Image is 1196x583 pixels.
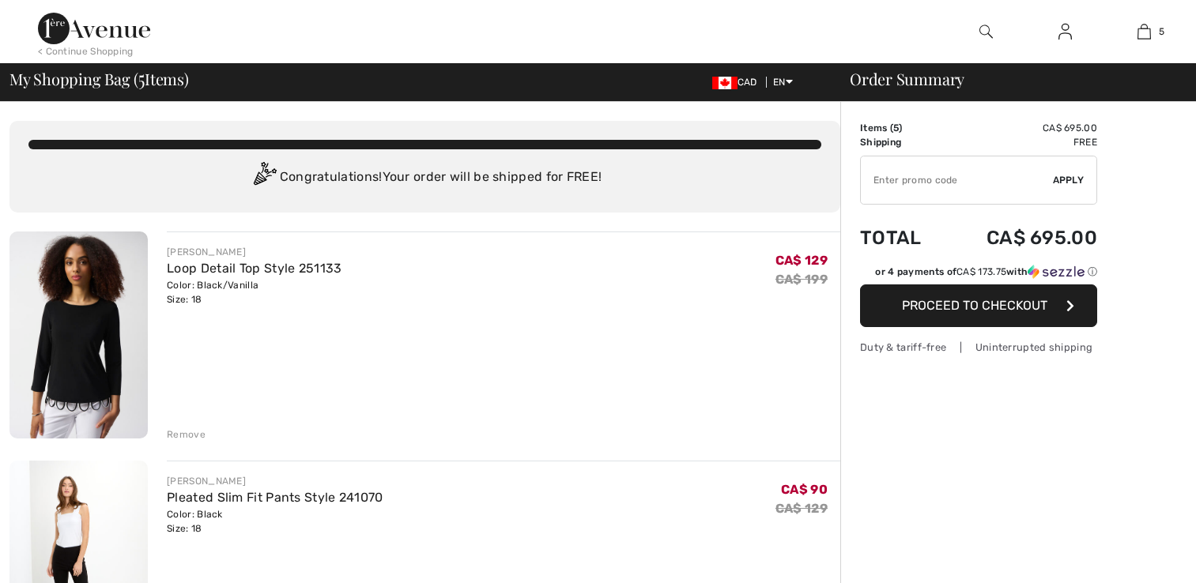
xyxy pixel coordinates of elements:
img: My Bag [1138,22,1151,41]
span: 5 [138,67,145,88]
div: Remove [167,427,206,442]
span: Proceed to Checkout [902,298,1047,313]
input: Promo code [861,156,1053,204]
span: 5 [893,122,899,134]
a: 5 [1105,22,1183,41]
button: Proceed to Checkout [860,284,1097,327]
div: [PERSON_NAME] [167,245,341,259]
s: CA$ 129 [775,501,828,516]
span: CAD [712,77,764,88]
a: Loop Detail Top Style 251133 [167,261,341,276]
span: 5 [1159,24,1164,39]
td: Free [945,135,1097,149]
img: 1ère Avenue [38,13,150,44]
img: search the website [979,22,993,41]
td: Total [860,211,945,265]
span: Apply [1053,173,1085,187]
div: Congratulations! Your order will be shipped for FREE! [28,162,821,194]
div: or 4 payments ofCA$ 173.75withSezzle Click to learn more about Sezzle [860,265,1097,284]
td: CA$ 695.00 [945,121,1097,135]
td: Shipping [860,135,945,149]
span: EN [773,77,793,88]
span: CA$ 90 [781,482,828,497]
div: or 4 payments of with [875,265,1097,279]
div: < Continue Shopping [38,44,134,58]
div: Order Summary [831,71,1187,87]
img: My Info [1058,22,1072,41]
s: CA$ 199 [775,272,828,287]
div: Color: Black Size: 18 [167,507,383,536]
span: CA$ 129 [775,253,828,268]
img: Canadian Dollar [712,77,738,89]
img: Loop Detail Top Style 251133 [9,231,148,438]
a: Sign In [1046,22,1085,42]
span: My Shopping Bag ( Items) [9,71,189,87]
div: [PERSON_NAME] [167,474,383,488]
span: CA$ 173.75 [956,266,1006,277]
div: Color: Black/Vanilla Size: 18 [167,278,341,307]
a: Pleated Slim Fit Pants Style 241070 [167,490,383,505]
div: Duty & tariff-free | Uninterrupted shipping [860,340,1097,355]
img: Congratulation2.svg [248,162,280,194]
td: CA$ 695.00 [945,211,1097,265]
img: Sezzle [1028,265,1085,279]
td: Items ( ) [860,121,945,135]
